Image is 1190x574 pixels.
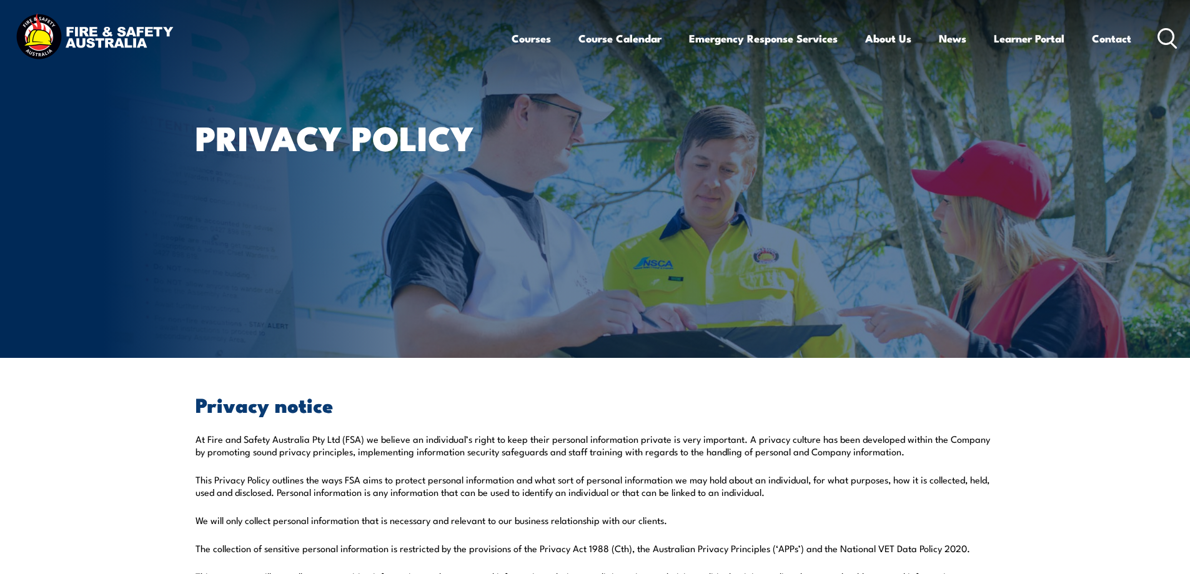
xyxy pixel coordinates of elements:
[196,542,995,555] p: The collection of sensitive personal information is restricted by the provisions of the Privacy A...
[196,395,995,413] h2: Privacy notice
[578,22,662,55] a: Course Calendar
[196,514,995,527] p: We will only collect personal information that is necessary and relevant to our business relation...
[939,22,966,55] a: News
[512,22,551,55] a: Courses
[196,473,995,498] p: This Privacy Policy outlines the ways FSA aims to protect personal information and what sort of p...
[1092,22,1131,55] a: Contact
[196,433,995,458] p: At Fire and Safety Australia Pty Ltd (FSA) we believe an individual’s right to keep their persona...
[689,22,838,55] a: Emergency Response Services
[865,22,911,55] a: About Us
[994,22,1064,55] a: Learner Portal
[196,122,504,152] h1: Privacy Policy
